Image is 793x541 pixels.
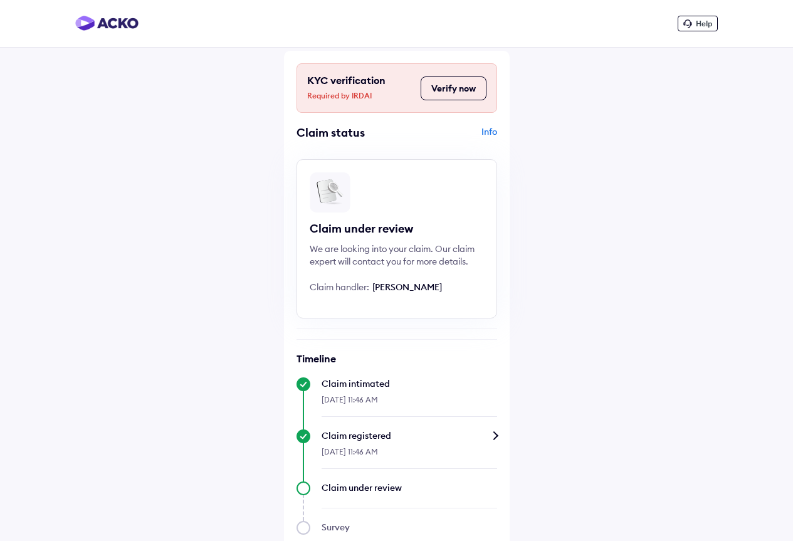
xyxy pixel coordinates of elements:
[400,125,497,149] div: Info
[322,442,497,469] div: [DATE] 11:46 AM
[307,90,414,102] span: Required by IRDAI
[322,521,497,533] div: Survey
[310,243,484,268] div: We are looking into your claim. Our claim expert will contact you for more details.
[297,125,394,140] div: Claim status
[310,281,369,293] span: Claim handler:
[322,481,497,494] div: Claim under review
[310,221,484,236] div: Claim under review
[421,76,486,100] button: Verify now
[322,377,497,390] div: Claim intimated
[696,19,712,28] span: Help
[307,74,414,102] div: KYC verification
[372,281,442,293] span: [PERSON_NAME]
[75,16,139,31] img: horizontal-gradient.png
[322,429,497,442] div: Claim registered
[297,352,497,365] h6: Timeline
[322,390,497,417] div: [DATE] 11:46 AM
